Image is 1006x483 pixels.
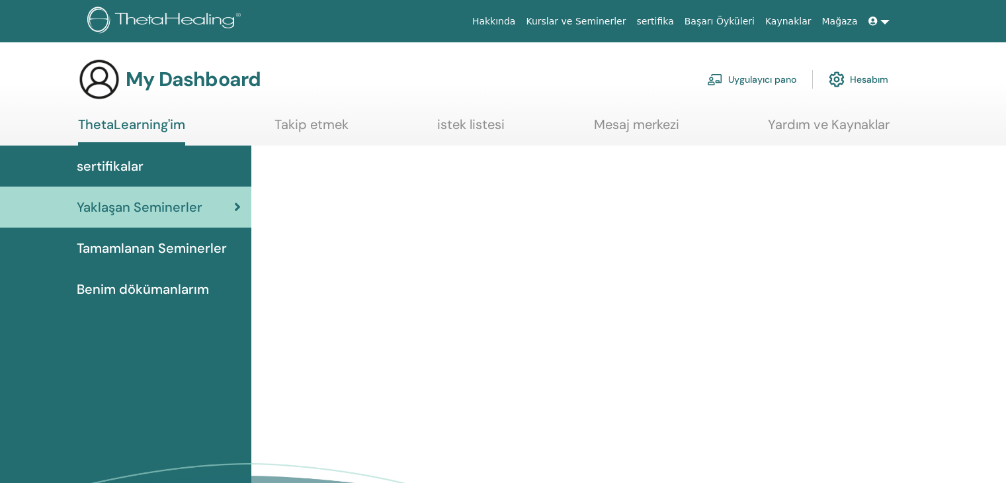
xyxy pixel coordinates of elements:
[467,9,521,34] a: Hakkında
[77,279,209,299] span: Benim dökümanlarım
[631,9,679,34] a: sertifika
[77,238,227,258] span: Tamamlanan Seminerler
[77,156,144,176] span: sertifikalar
[521,9,631,34] a: Kurslar ve Seminerler
[274,116,349,142] a: Takip etmek
[829,68,845,91] img: cog.svg
[594,116,679,142] a: Mesaj merkezi
[78,58,120,101] img: generic-user-icon.jpg
[679,9,760,34] a: Başarı Öyküleri
[816,9,862,34] a: Mağaza
[126,67,261,91] h3: My Dashboard
[760,9,817,34] a: Kaynaklar
[829,65,888,94] a: Hesabım
[437,116,505,142] a: istek listesi
[87,7,245,36] img: logo.png
[768,116,890,142] a: Yardım ve Kaynaklar
[77,197,202,217] span: Yaklaşan Seminerler
[78,116,185,146] a: ThetaLearning'im
[707,73,723,85] img: chalkboard-teacher.svg
[707,65,796,94] a: Uygulayıcı pano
